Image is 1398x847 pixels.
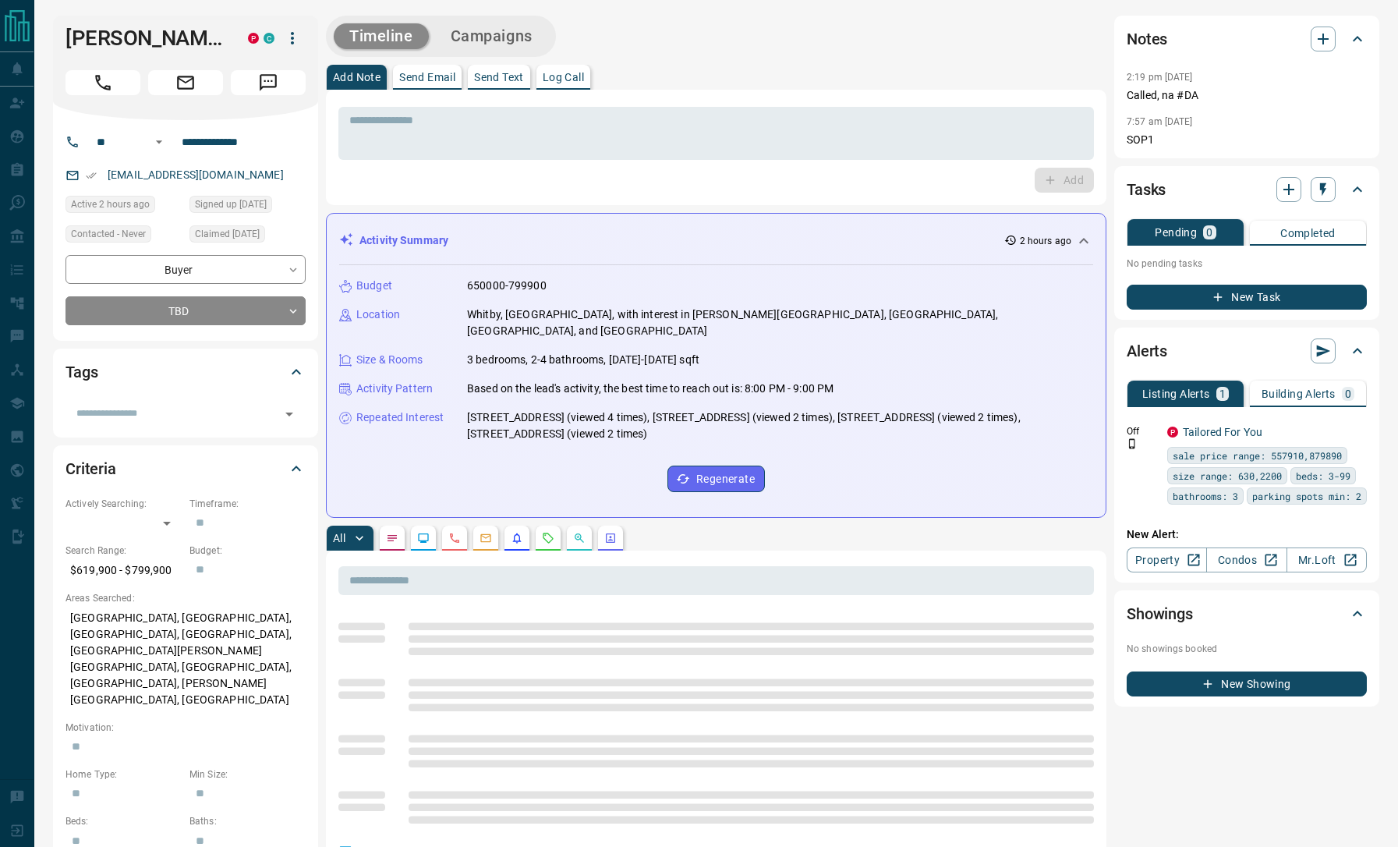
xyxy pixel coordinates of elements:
p: 0 [1345,388,1351,399]
p: Send Email [399,72,455,83]
div: Sat Aug 16 2025 [65,196,182,218]
div: Alerts [1127,332,1367,370]
p: 2 hours ago [1020,234,1071,248]
p: Min Size: [189,767,306,781]
a: Mr.Loft [1287,548,1367,572]
button: Open [150,133,168,151]
span: sale price range: 557910,879890 [1173,448,1342,463]
p: Log Call [543,72,584,83]
p: 7:57 am [DATE] [1127,116,1193,127]
h2: Showings [1127,601,1193,626]
div: Criteria [65,450,306,487]
h2: Tags [65,360,97,385]
div: Tasks [1127,171,1367,208]
p: Activity Pattern [356,381,433,397]
p: Send Text [474,72,524,83]
p: Budget [356,278,392,294]
button: Open [278,403,300,425]
p: All [333,533,345,544]
p: Activity Summary [359,232,448,249]
h2: Tasks [1127,177,1166,202]
p: Add Note [333,72,380,83]
svg: Calls [448,532,461,544]
p: SOP1 [1127,132,1367,148]
h2: Notes [1127,27,1167,51]
p: Whitby, [GEOGRAPHIC_DATA], with interest in [PERSON_NAME][GEOGRAPHIC_DATA], [GEOGRAPHIC_DATA], [G... [467,307,1093,339]
svg: Notes [386,532,398,544]
p: Budget: [189,544,306,558]
p: Baths: [189,814,306,828]
p: Called, na #DA [1127,87,1367,104]
p: $619,900 - $799,900 [65,558,182,583]
div: condos.ca [264,33,274,44]
p: 650000-799900 [467,278,547,294]
h2: Alerts [1127,338,1167,363]
button: New Showing [1127,672,1367,696]
div: Activity Summary2 hours ago [339,226,1093,255]
span: bathrooms: 3 [1173,488,1238,504]
svg: Push Notification Only [1127,438,1138,449]
div: Showings [1127,595,1367,633]
a: Condos [1206,548,1287,572]
span: Call [65,70,140,95]
p: Building Alerts [1262,388,1336,399]
button: Timeline [334,23,429,49]
span: Message [231,70,306,95]
button: Campaigns [435,23,548,49]
h1: [PERSON_NAME] [65,26,225,51]
p: Beds: [65,814,182,828]
span: Email [148,70,223,95]
p: [STREET_ADDRESS] (viewed 4 times), [STREET_ADDRESS] (viewed 2 times), [STREET_ADDRESS] (viewed 2 ... [467,409,1093,442]
p: Location [356,307,400,323]
svg: Agent Actions [604,532,617,544]
svg: Listing Alerts [511,532,523,544]
p: Based on the lead's activity, the best time to reach out is: 8:00 PM - 9:00 PM [467,381,833,397]
span: Contacted - Never [71,226,146,242]
svg: Opportunities [573,532,586,544]
svg: Lead Browsing Activity [417,532,430,544]
p: New Alert: [1127,526,1367,543]
div: Buyer [65,255,306,284]
p: Pending [1155,227,1197,238]
span: beds: 3-99 [1296,468,1350,484]
div: Tags [65,353,306,391]
p: Repeated Interest [356,409,444,426]
button: Regenerate [667,466,765,492]
div: property.ca [1167,427,1178,438]
p: Listing Alerts [1142,388,1210,399]
p: Timeframe: [189,497,306,511]
a: [EMAIL_ADDRESS][DOMAIN_NAME] [108,168,284,181]
p: No showings booked [1127,642,1367,656]
a: Property [1127,548,1207,572]
p: Size & Rooms [356,352,423,368]
svg: Emails [480,532,492,544]
p: Off [1127,424,1158,438]
p: Search Range: [65,544,182,558]
svg: Requests [542,532,554,544]
div: property.ca [248,33,259,44]
p: [GEOGRAPHIC_DATA], [GEOGRAPHIC_DATA], [GEOGRAPHIC_DATA], [GEOGRAPHIC_DATA], [GEOGRAPHIC_DATA][PER... [65,605,306,713]
p: 2:19 pm [DATE] [1127,72,1193,83]
p: Completed [1280,228,1336,239]
div: TBD [65,296,306,325]
span: Signed up [DATE] [195,197,267,212]
span: Active 2 hours ago [71,197,150,212]
p: 1 [1219,388,1226,399]
p: Home Type: [65,767,182,781]
p: No pending tasks [1127,252,1367,275]
a: Tailored For You [1183,426,1262,438]
span: Claimed [DATE] [195,226,260,242]
p: Areas Searched: [65,591,306,605]
span: parking spots min: 2 [1252,488,1361,504]
div: Fri Jul 05 2024 [189,196,306,218]
div: Fri Jul 05 2024 [189,225,306,247]
p: 0 [1206,227,1212,238]
button: New Task [1127,285,1367,310]
p: 3 bedrooms, 2-4 bathrooms, [DATE]-[DATE] sqft [467,352,699,368]
div: Notes [1127,20,1367,58]
span: size range: 630,2200 [1173,468,1282,484]
svg: Email Verified [86,170,97,181]
p: Actively Searching: [65,497,182,511]
h2: Criteria [65,456,116,481]
p: Motivation: [65,721,306,735]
